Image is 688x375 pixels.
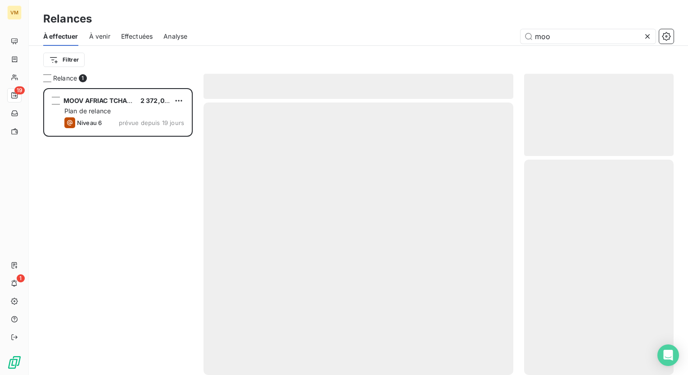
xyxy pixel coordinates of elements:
span: 2 372,00 € [140,97,175,104]
button: Filtrer [43,53,85,67]
span: 1 [17,274,25,282]
span: Analyse [163,32,187,41]
div: grid [43,88,193,375]
input: Rechercher [521,29,656,44]
img: Logo LeanPay [7,355,22,370]
h3: Relances [43,11,92,27]
span: 19 [14,86,25,94]
span: MOOV AFRIAC TCHAD S.A [63,97,144,104]
span: À venir [89,32,110,41]
span: prévue depuis 19 jours [119,119,184,126]
div: Open Intercom Messenger [657,344,679,366]
span: 1 [79,74,87,82]
span: À effectuer [43,32,78,41]
span: Relance [53,74,77,83]
span: Plan de relance [64,107,111,115]
span: Niveau 6 [77,119,102,126]
span: Effectuées [121,32,153,41]
div: VM [7,5,22,20]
